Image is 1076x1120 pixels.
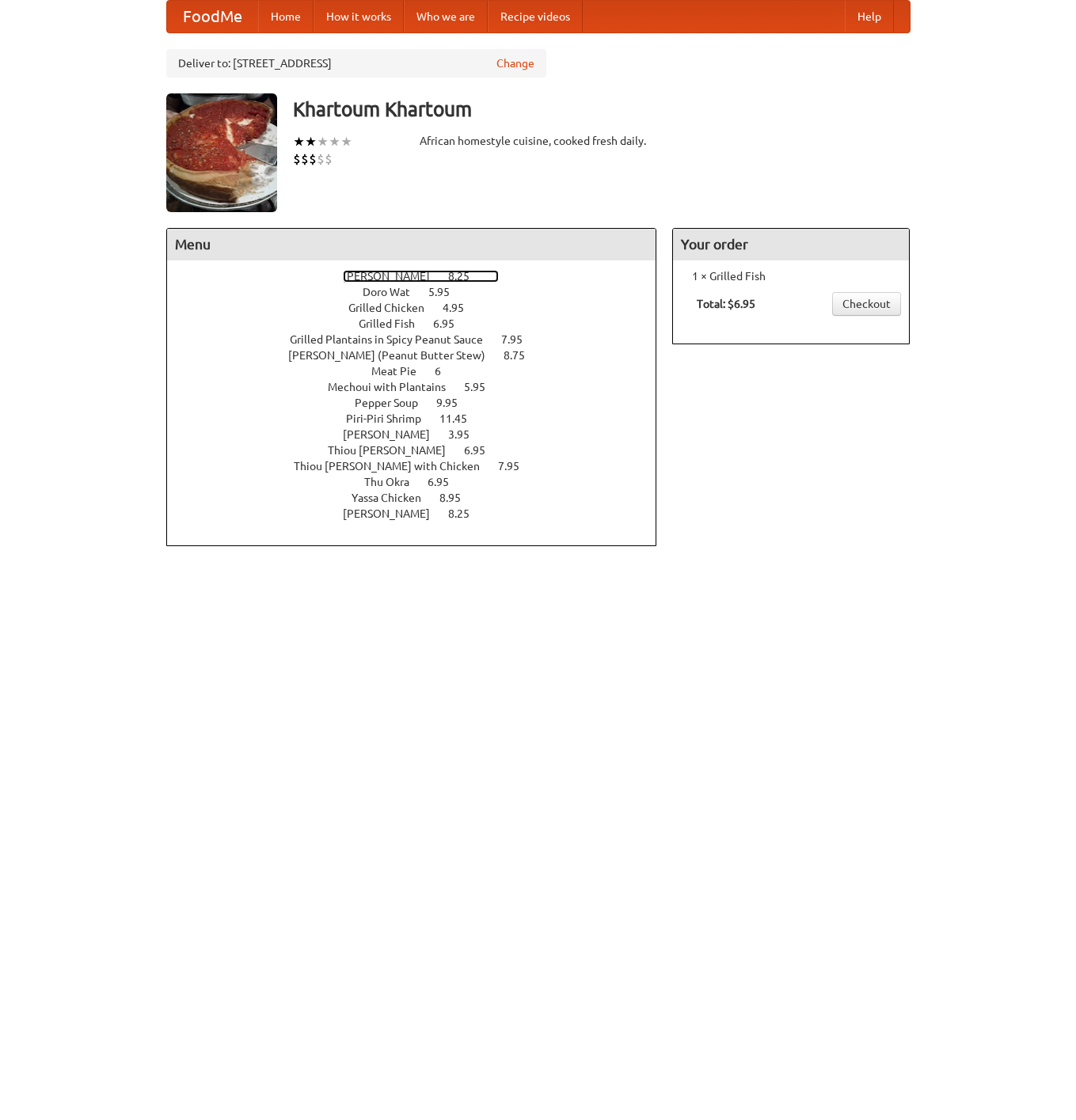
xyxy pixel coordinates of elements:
span: 8.25 [448,270,485,283]
b: Total: $6.95 [697,298,755,310]
span: 8.95 [439,492,477,504]
span: Grilled Chicken [348,302,440,314]
span: [PERSON_NAME] [343,270,446,283]
span: 8.75 [504,349,541,362]
li: ★ [305,133,317,150]
span: 8.25 [448,507,485,520]
span: Meat Pie [371,365,432,378]
a: Grilled Chicken 4.95 [348,302,493,314]
li: 1 × Grilled Fish [681,268,901,284]
span: 6 [435,365,457,378]
span: [PERSON_NAME] (Peanut Butter Stew) [288,349,501,362]
a: Checkout [832,292,901,316]
h4: Menu [167,229,656,260]
span: 5.95 [428,286,466,298]
a: [PERSON_NAME] 8.25 [343,507,499,520]
span: 4.95 [443,302,480,314]
span: 9.95 [436,397,473,409]
span: Pepper Soup [355,397,434,409]
a: Piri-Piri Shrimp 11.45 [346,412,496,425]
a: Thiou [PERSON_NAME] 6.95 [328,444,515,457]
span: Thiou [PERSON_NAME] with Chicken [294,460,496,473]
span: 3.95 [448,428,485,441]
li: $ [309,150,317,168]
a: [PERSON_NAME] (Peanut Butter Stew) 8.75 [288,349,554,362]
span: Yassa Chicken [352,492,437,504]
span: [PERSON_NAME] [343,428,446,441]
li: ★ [293,133,305,150]
span: Grilled Plantains in Spicy Peanut Sauce [290,333,499,346]
a: Mechoui with Plantains 5.95 [328,381,515,393]
a: Meat Pie 6 [371,365,470,378]
a: Thiou [PERSON_NAME] with Chicken 7.95 [294,460,549,473]
a: [PERSON_NAME] 3.95 [343,428,499,441]
a: [PERSON_NAME] 8.25 [343,270,499,283]
li: $ [317,150,325,168]
span: [PERSON_NAME] [343,507,446,520]
li: ★ [329,133,340,150]
span: 11.45 [439,412,483,425]
span: 6.95 [428,476,465,488]
h3: Khartoum Khartoum [293,93,911,125]
a: Help [845,1,894,32]
li: ★ [317,133,329,150]
li: $ [301,150,309,168]
span: Mechoui with Plantains [328,381,462,393]
a: Thu Okra 6.95 [364,476,478,488]
a: How it works [314,1,404,32]
a: Pepper Soup 9.95 [355,397,487,409]
span: 7.95 [498,460,535,473]
li: $ [325,150,333,168]
span: 5.95 [464,381,501,393]
span: Piri-Piri Shrimp [346,412,437,425]
span: Thiou [PERSON_NAME] [328,444,462,457]
div: African homestyle cuisine, cooked fresh daily. [420,133,657,149]
a: Home [258,1,314,32]
a: Grilled Plantains in Spicy Peanut Sauce 7.95 [290,333,552,346]
a: Doro Wat 5.95 [363,286,479,298]
a: Yassa Chicken 8.95 [352,492,490,504]
span: Thu Okra [364,476,425,488]
a: FoodMe [167,1,258,32]
h4: Your order [673,229,909,260]
span: Grilled Fish [359,317,431,330]
span: 7.95 [501,333,538,346]
span: 6.95 [433,317,470,330]
a: Change [496,55,534,71]
span: Doro Wat [363,286,426,298]
span: 6.95 [464,444,501,457]
li: $ [293,150,301,168]
a: Grilled Fish 6.95 [359,317,484,330]
div: Deliver to: [STREET_ADDRESS] [166,49,546,78]
a: Who we are [404,1,488,32]
a: Recipe videos [488,1,583,32]
img: angular.jpg [166,93,277,212]
li: ★ [340,133,352,150]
